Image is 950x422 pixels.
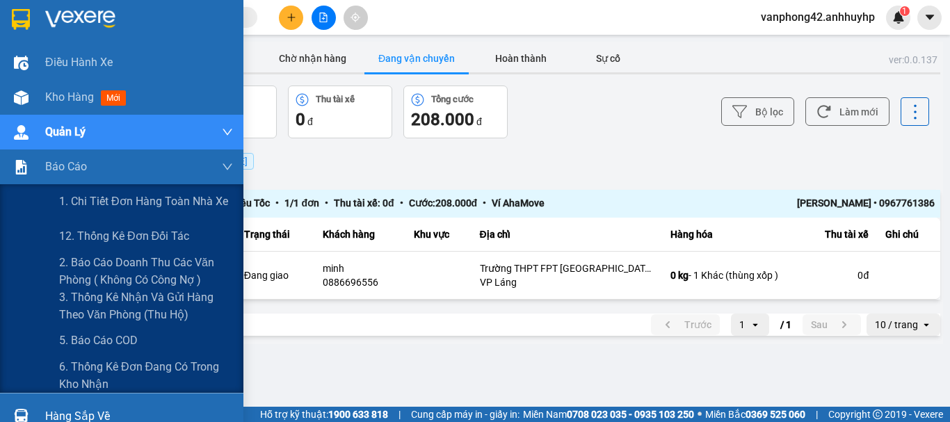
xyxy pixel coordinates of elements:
[316,95,355,104] div: Thu tài xế
[698,412,702,417] span: ⚪️
[900,6,910,16] sup: 1
[59,358,233,393] span: 6. Thống kê đơn đang có trong kho nhận
[12,9,30,30] img: logo-vxr
[319,13,328,22] span: file-add
[480,261,654,275] div: Trường THPT FPT [GEOGRAPHIC_DATA], Khu Công [GEOGRAPHIC_DATA], [GEOGRAPHIC_DATA], [GEOGRAPHIC_DA...
[403,86,508,138] button: Tổng cước208.000 đ
[810,268,869,282] div: 0 đ
[816,407,818,422] span: |
[244,268,306,282] div: Đang giao
[236,218,314,252] th: Trạng thái
[59,289,233,323] span: 3. Thống kê nhận và gửi hàng theo văn phòng (thu hộ)
[759,195,935,213] div: [PERSON_NAME] • 0967761386
[14,125,29,140] img: warehouse-icon
[921,319,932,330] svg: open
[351,13,360,22] span: aim
[260,44,364,72] button: Chờ nhận hàng
[296,108,385,131] div: đ
[746,409,805,420] strong: 0369 525 060
[287,13,296,22] span: plus
[323,261,397,275] div: minh
[45,54,113,71] span: Điều hành xe
[873,409,883,419] span: copyright
[405,218,472,252] th: Khu vực
[924,11,936,24] span: caret-down
[222,161,233,172] span: down
[222,127,233,138] span: down
[721,97,794,126] button: Bộ lọc
[411,108,500,131] div: đ
[705,407,805,422] span: Miền Bắc
[312,6,336,30] button: file-add
[59,227,189,245] span: 12. Thống kê đơn đối tác
[45,123,86,140] span: Quản Lý
[279,6,303,30] button: plus
[260,407,388,422] span: Hỗ trợ kỹ thuật:
[810,226,869,243] div: Thu tài xế
[803,314,861,335] button: next page. current page 1 / 1
[296,110,305,129] span: 0
[59,332,138,349] span: 5. Báo cáo COD
[59,193,228,210] span: 1. Chi tiết đơn hàng toàn nhà xe
[411,407,520,422] span: Cung cấp máy in - giấy in:
[394,197,409,209] span: •
[670,268,793,282] div: - 1 Khác (thùng xốp )
[45,90,94,104] span: Kho hàng
[45,158,87,175] span: Báo cáo
[411,110,474,129] span: 208.000
[739,318,745,332] div: 1
[902,6,907,16] span: 1
[14,56,29,70] img: warehouse-icon
[662,218,801,252] th: Hàng hóa
[59,254,233,289] span: 2. Báo cáo doanh thu các văn phòng ( không có công nợ )
[398,407,401,422] span: |
[319,197,334,209] span: •
[877,218,940,252] th: Ghi chú
[364,44,469,72] button: Đang vận chuyển
[892,11,905,24] img: icon-new-feature
[750,319,761,330] svg: open
[472,218,662,252] th: Địa chỉ
[288,86,392,138] button: Thu tài xế0 đ
[469,44,573,72] button: Hoàn thành
[14,160,29,175] img: solution-icon
[670,270,689,281] span: 0 kg
[328,409,388,420] strong: 1900 633 818
[323,275,397,289] div: 0886696556
[270,197,284,209] span: •
[917,6,942,30] button: caret-down
[573,44,643,72] button: Sự cố
[232,195,759,213] div: Siêu Tốc 1 / 1 đơn Thu tài xế: 0 đ Cước: 208.000 đ Ví AhaMove
[750,8,886,26] span: vanphong42.anhhuyhp
[919,318,921,332] input: Selected 10 / trang.
[344,6,368,30] button: aim
[314,218,405,252] th: Khách hàng
[567,409,694,420] strong: 0708 023 035 - 0935 103 250
[523,407,694,422] span: Miền Nam
[14,90,29,105] img: warehouse-icon
[101,90,126,106] span: mới
[780,316,791,333] span: / 1
[477,197,492,209] span: •
[480,275,654,289] div: VP Láng
[875,318,918,332] div: 10 / trang
[651,314,720,335] button: previous page. current page 1 / 1
[431,95,474,104] div: Tổng cước
[805,97,889,126] button: Làm mới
